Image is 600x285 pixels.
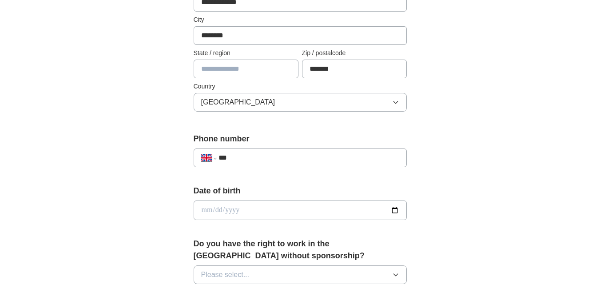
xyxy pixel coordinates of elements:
[194,265,407,284] button: Please select...
[201,97,275,108] span: [GEOGRAPHIC_DATA]
[201,269,250,280] span: Please select...
[194,15,407,24] label: City
[302,48,407,58] label: Zip / postalcode
[194,48,298,58] label: State / region
[194,185,407,197] label: Date of birth
[194,238,407,262] label: Do you have the right to work in the [GEOGRAPHIC_DATA] without sponsorship?
[194,82,407,91] label: Country
[194,93,407,112] button: [GEOGRAPHIC_DATA]
[194,133,407,145] label: Phone number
